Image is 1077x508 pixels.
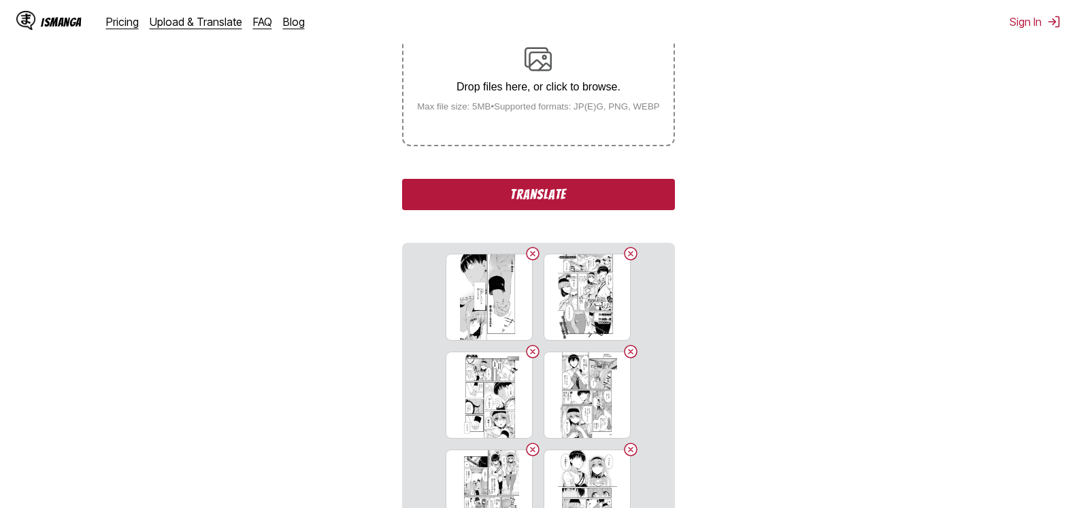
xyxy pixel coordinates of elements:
[106,15,139,29] a: Pricing
[525,245,541,262] button: Delete image
[406,81,671,93] p: Drop files here, or click to browse.
[150,15,242,29] a: Upload & Translate
[623,245,639,262] button: Delete image
[16,11,35,30] img: IsManga Logo
[253,15,272,29] a: FAQ
[623,343,639,360] button: Delete image
[283,15,305,29] a: Blog
[402,179,674,210] button: Translate
[406,101,671,112] small: Max file size: 5MB • Supported formats: JP(E)G, PNG, WEBP
[525,343,541,360] button: Delete image
[1010,15,1061,29] button: Sign In
[623,441,639,458] button: Delete image
[525,441,541,458] button: Delete image
[41,16,82,29] div: IsManga
[16,11,106,33] a: IsManga LogoIsManga
[1047,15,1061,29] img: Sign out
